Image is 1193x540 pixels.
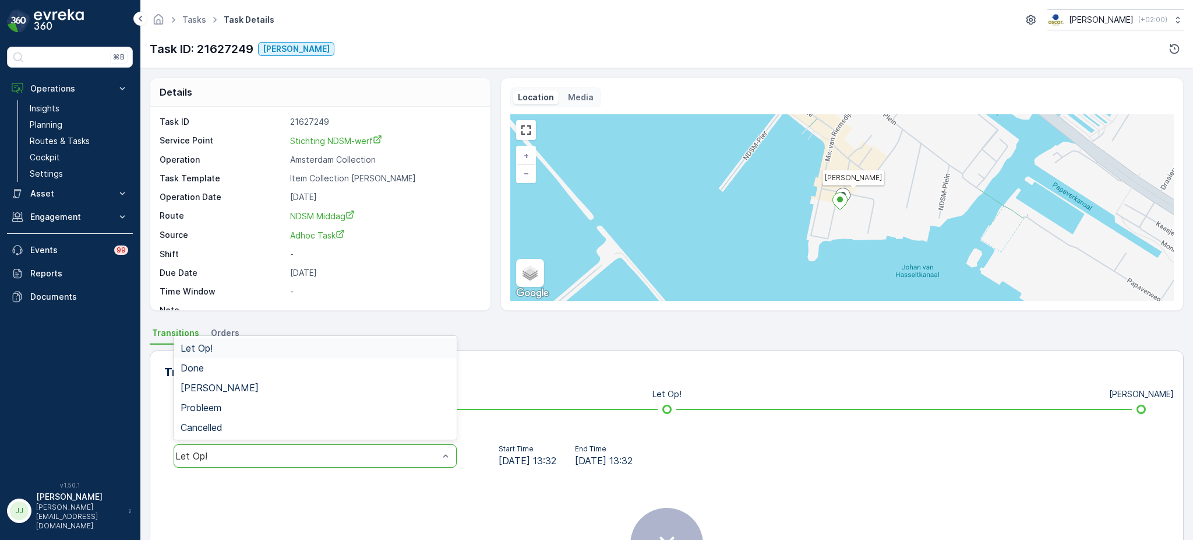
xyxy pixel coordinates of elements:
p: Transitions [164,363,229,381]
p: Route [160,210,285,222]
p: 99 [117,246,126,255]
p: Let Op! [652,388,682,400]
p: - [290,286,479,297]
span: [DATE] 13:32 [575,454,633,468]
img: basis-logo_rgb2x.png [1047,13,1064,26]
p: Time Window [160,286,285,297]
span: Stichting NDSM-werf [290,136,382,146]
a: Reports [7,262,133,285]
span: − [524,168,530,178]
p: Details [160,85,192,99]
a: Tasks [182,15,206,24]
button: Geen Afval [258,42,334,56]
a: Insights [25,100,133,117]
p: Note [160,304,285,316]
span: Task Details [221,14,277,26]
p: Operation [160,154,285,166]
p: Cockpit [30,152,60,163]
p: [PERSON_NAME] [1109,388,1174,400]
a: Stichting NDSM-werf [290,135,479,147]
span: v 1.50.1 [7,482,133,489]
a: Open this area in Google Maps (opens a new window) [513,286,552,301]
p: Engagement [30,211,110,223]
p: [DATE] [290,267,479,279]
p: Shift [160,248,285,260]
p: - [290,304,479,316]
p: Task ID: 21627249 [150,40,253,58]
p: Task ID [160,116,285,128]
span: [PERSON_NAME] [181,383,259,393]
p: Start Time [499,444,556,454]
p: Insights [30,103,59,114]
p: Media [568,92,594,103]
a: Zoom Out [517,164,535,182]
button: Asset [7,182,133,205]
a: Settings [25,166,133,182]
p: Operations [30,83,110,94]
p: [PERSON_NAME][EMAIL_ADDRESS][DOMAIN_NAME] [36,503,122,531]
a: NDSM Middag [290,210,479,222]
button: Operations [7,77,133,100]
a: View Fullscreen [517,121,535,139]
div: JJ [10,502,29,520]
span: NDSM Middag [290,211,355,221]
p: Item Collection [PERSON_NAME] [290,173,479,184]
p: Reports [30,268,128,279]
a: Planning [25,117,133,133]
button: [PERSON_NAME](+02:00) [1047,9,1184,30]
p: [PERSON_NAME] [263,43,330,55]
p: ( +02:00 ) [1138,15,1167,24]
p: Service Point [160,135,285,147]
img: logo_dark-DEwI_e13.png [34,9,84,33]
img: logo [7,9,30,33]
span: + [524,150,529,160]
span: Adhoc Task [290,230,345,240]
p: Events [30,244,107,256]
p: [PERSON_NAME] [1069,14,1134,26]
p: Settings [30,168,63,180]
p: ⌘B [113,52,125,62]
button: JJ[PERSON_NAME][PERSON_NAME][EMAIL_ADDRESS][DOMAIN_NAME] [7,491,133,531]
a: Zoom In [517,147,535,164]
span: Let Op! [181,343,213,353]
a: Homepage [152,17,165,27]
p: [PERSON_NAME] [36,491,122,503]
p: Routes & Tasks [30,135,90,147]
p: Due Date [160,267,285,279]
span: Transitions [152,327,199,339]
span: Probleem [181,402,221,413]
p: Documents [30,291,128,303]
span: Orders [211,327,239,339]
p: Operation Date [160,191,285,203]
img: Google [513,286,552,301]
p: Planning [30,119,62,131]
a: Routes & Tasks [25,133,133,149]
a: Adhoc Task [290,229,479,241]
div: Let Op! [175,451,439,461]
span: [DATE] 13:32 [499,454,556,468]
p: [DATE] [290,191,479,203]
button: Engagement [7,205,133,229]
span: Cancelled [181,422,223,433]
p: 21627249 [290,116,479,128]
a: Documents [7,285,133,308]
span: Done [181,363,204,373]
a: Cockpit [25,149,133,166]
p: Source [160,229,285,241]
p: End Time [575,444,633,454]
p: - [290,248,479,260]
p: Amsterdam Collection [290,154,479,166]
p: Task Template [160,173,285,184]
a: Events99 [7,239,133,262]
p: Asset [30,188,110,199]
p: Location [518,92,554,103]
a: Layers [517,260,543,286]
